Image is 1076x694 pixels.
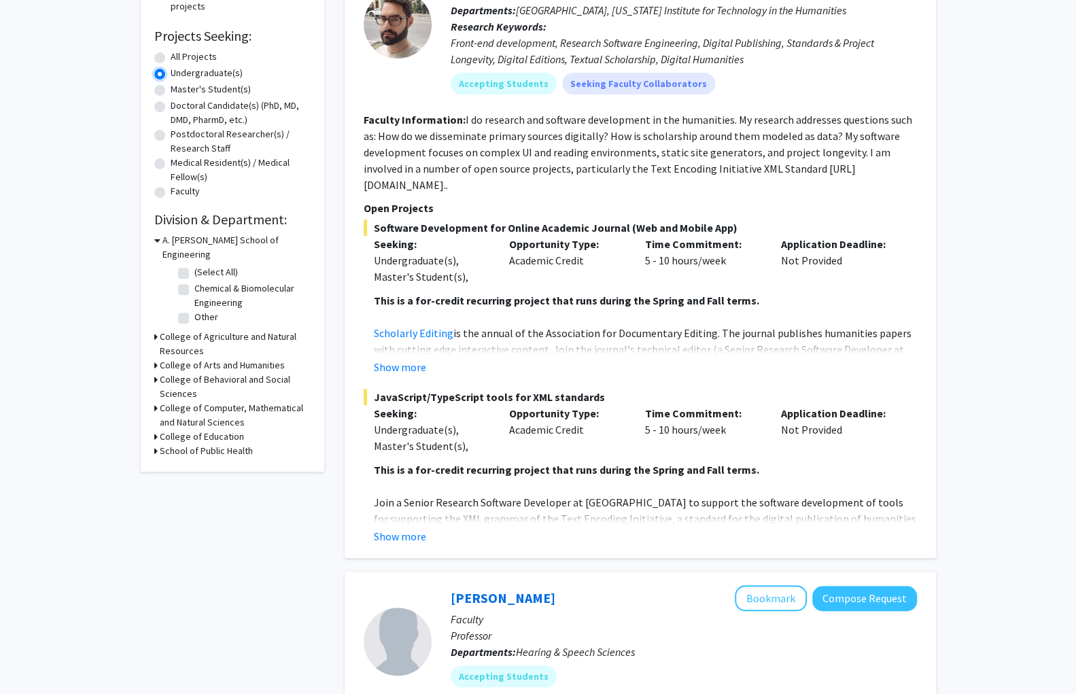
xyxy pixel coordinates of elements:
[160,430,244,444] h3: College of Education
[364,113,466,126] b: Faculty Information:
[194,265,238,279] label: (Select All)
[160,372,311,401] h3: College of Behavioral and Social Sciences
[451,665,557,687] mat-chip: Accepting Students
[374,528,426,544] button: Show more
[812,586,917,611] button: Compose Request to Rochelle Newman
[451,3,516,17] b: Departments:
[194,310,218,324] label: Other
[635,236,771,289] div: 5 - 10 hours/week
[451,589,555,606] a: [PERSON_NAME]
[160,401,311,430] h3: College of Computer, Mathematical and Natural Sciences
[171,82,251,97] label: Master's Student(s)
[171,99,311,127] label: Doctoral Candidate(s) (PhD, MD, DMD, PharmD, etc.)
[516,645,635,659] span: Hearing & Speech Sciences
[160,330,311,358] h3: College of Agriculture and Natural Resources
[171,66,243,80] label: Undergraduate(s)
[771,405,907,458] div: Not Provided
[374,236,489,252] p: Seeking:
[364,389,917,405] span: JavaScript/TypeScript tools for XML standards
[154,211,311,228] h2: Division & Department:
[451,73,557,94] mat-chip: Accepting Students
[374,325,917,423] p: is the annual of the Association for Documentary Editing. The journal publishes humanities papers...
[374,421,489,503] div: Undergraduate(s), Master's Student(s), Doctoral Candidate(s) (PhD, MD, DMD, PharmD, etc.)
[451,627,917,644] p: Professor
[171,184,200,198] label: Faculty
[160,444,253,458] h3: School of Public Health
[364,200,917,216] p: Open Projects
[562,73,715,94] mat-chip: Seeking Faculty Collaborators
[735,585,807,611] button: Add Rochelle Newman to Bookmarks
[499,405,635,458] div: Academic Credit
[364,113,912,192] fg-read-more: I do research and software development in the humanities. My research addresses questions such as...
[645,236,761,252] p: Time Commitment:
[781,236,897,252] p: Application Deadline:
[162,233,311,262] h3: A. [PERSON_NAME] School of Engineering
[771,236,907,289] div: Not Provided
[516,3,846,17] span: [GEOGRAPHIC_DATA], [US_STATE] Institute for Technology in the Humanities
[509,236,625,252] p: Opportunity Type:
[171,50,217,64] label: All Projects
[154,28,311,44] h2: Projects Seeking:
[374,326,453,340] a: Scholarly Editing
[635,405,771,458] div: 5 - 10 hours/week
[451,35,917,67] div: Front-end development, Research Software Engineering, Digital Publishing, Standards & Project Lon...
[374,405,489,421] p: Seeking:
[171,156,311,184] label: Medical Resident(s) / Medical Fellow(s)
[451,611,917,627] p: Faculty
[374,494,917,559] p: Join a Senior Research Software Developer at [GEOGRAPHIC_DATA] to support the software developmen...
[374,252,489,334] div: Undergraduate(s), Master's Student(s), Doctoral Candidate(s) (PhD, MD, DMD, PharmD, etc.)
[374,359,426,375] button: Show more
[10,633,58,684] iframe: Chat
[374,463,759,476] strong: This is a for-credit recurring project that runs during the Spring and Fall terms.
[451,20,546,33] b: Research Keywords:
[781,405,897,421] p: Application Deadline:
[160,358,285,372] h3: College of Arts and Humanities
[645,405,761,421] p: Time Commitment:
[374,294,759,307] strong: This is a for-credit recurring project that runs during the Spring and Fall terms.
[364,220,917,236] span: Software Development for Online Academic Journal (Web and Mobile App)
[509,405,625,421] p: Opportunity Type:
[499,236,635,289] div: Academic Credit
[451,645,516,659] b: Departments:
[171,127,311,156] label: Postdoctoral Researcher(s) / Research Staff
[194,281,307,310] label: Chemical & Biomolecular Engineering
